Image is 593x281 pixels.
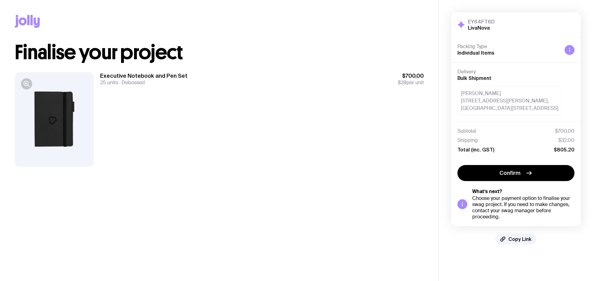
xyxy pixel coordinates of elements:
span: $28 [398,79,406,86]
span: Individual Items [457,50,494,56]
h5: What’s next? [472,188,574,195]
h3: Executive Notebook and Pen Set [100,72,187,80]
span: $32.00 [558,137,574,143]
span: Copy Link [508,236,532,242]
span: Total (inc. GST) [457,147,494,153]
span: Confirm [499,169,520,177]
h2: LivaNova [468,25,495,31]
span: Shipping [457,137,478,143]
span: $700.00 [555,128,574,134]
span: $700.00 [398,72,424,80]
div: [PERSON_NAME] [STREET_ADDRESS][PERSON_NAME], [GEOGRAPHIC_DATA][STREET_ADDRESS] [457,86,562,115]
h3: EY64FT6D [468,19,495,25]
button: Confirm [457,165,574,181]
span: Subtotal [457,128,476,134]
span: $805.20 [554,147,574,153]
span: per unit [398,80,424,86]
h4: Delivery [457,69,574,75]
div: Choose your payment option to finalise your swag project. If you need to make changes, contact yo... [472,195,574,220]
span: Debossed [118,79,145,86]
span: Bulk Shipment [457,75,491,81]
span: 25 units [100,79,118,86]
h1: Finalise your project [15,43,424,62]
button: Copy Link [495,233,536,245]
h4: Packing Type [457,43,560,50]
